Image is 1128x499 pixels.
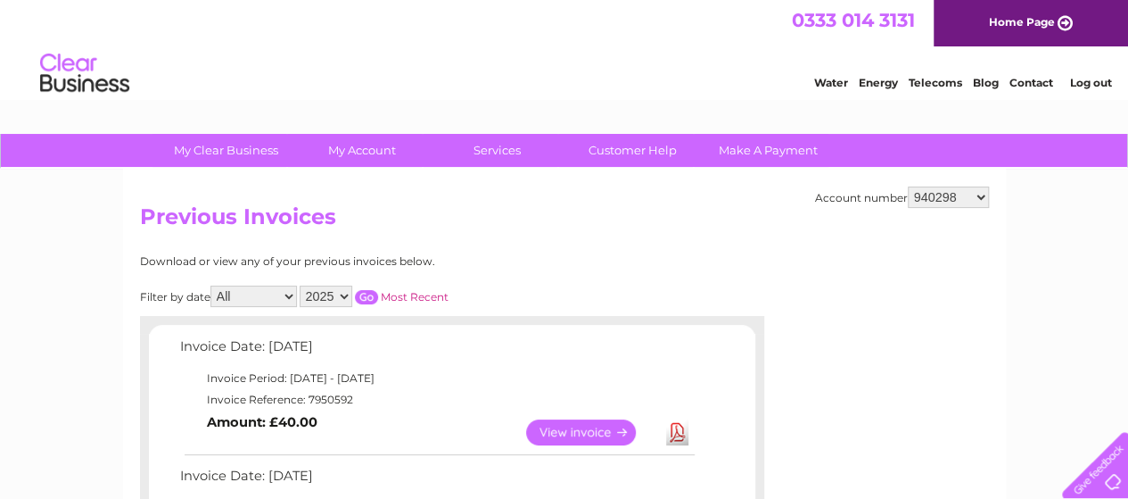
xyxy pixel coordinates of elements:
[140,204,989,238] h2: Previous Invoices
[792,9,915,31] a: 0333 014 3131
[815,187,989,208] div: Account number
[1009,76,1053,89] a: Contact
[144,10,986,87] div: Clear Business is a trading name of Verastar Limited (registered in [GEOGRAPHIC_DATA] No. 3667643...
[381,290,449,304] a: Most Recent
[559,134,706,167] a: Customer Help
[814,76,848,89] a: Water
[176,335,697,368] td: Invoice Date: [DATE]
[176,464,697,497] td: Invoice Date: [DATE]
[288,134,435,167] a: My Account
[207,414,317,430] b: Amount: £40.00
[695,134,842,167] a: Make A Payment
[424,134,571,167] a: Services
[526,420,657,445] a: View
[973,76,999,89] a: Blog
[140,286,608,307] div: Filter by date
[176,368,697,389] td: Invoice Period: [DATE] - [DATE]
[39,46,130,101] img: logo.png
[176,389,697,411] td: Invoice Reference: 7950592
[666,420,688,445] a: Download
[140,255,608,268] div: Download or view any of your previous invoices below.
[152,134,300,167] a: My Clear Business
[1069,76,1111,89] a: Log out
[909,76,962,89] a: Telecoms
[859,76,898,89] a: Energy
